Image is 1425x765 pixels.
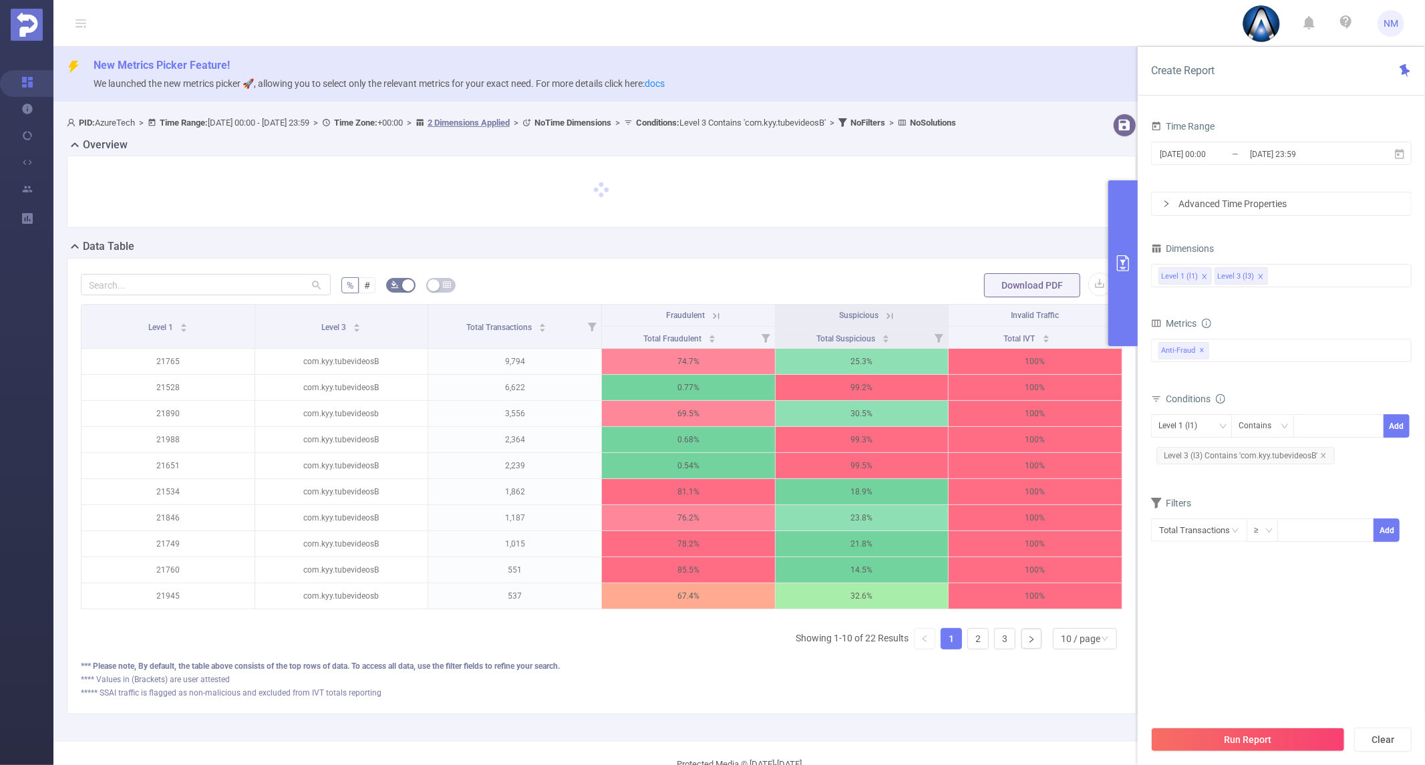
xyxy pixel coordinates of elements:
div: Level 1 (l1) [1158,415,1207,437]
span: > [309,118,322,128]
input: Start date [1158,145,1267,163]
i: icon: caret-up [180,321,187,325]
p: 99.2% [776,375,949,400]
p: 551 [428,557,601,583]
span: Invalid Traffic [1011,311,1060,320]
p: 9,794 [428,349,601,374]
i: Filter menu [1103,327,1122,348]
i: icon: down [1265,526,1273,536]
p: com.kyy.tubevideosB [255,557,428,583]
p: 21846 [82,505,255,530]
i: icon: left [921,635,929,643]
a: 2 [968,629,988,649]
i: icon: caret-up [709,333,716,337]
span: Metrics [1151,318,1197,329]
p: com.kyy.tubevideosB [255,375,428,400]
i: icon: caret-up [883,333,890,337]
span: % [347,280,353,291]
li: Next Page [1021,628,1042,649]
span: Suspicious [839,311,879,320]
i: icon: table [443,281,451,289]
button: Add [1384,414,1410,438]
b: No Time Dimensions [534,118,611,128]
a: docs [645,78,665,89]
div: Contains [1239,415,1281,437]
a: 1 [941,629,961,649]
span: Level 3 [322,323,349,332]
p: com.kyy.tubevideosB [255,505,428,530]
i: icon: caret-down [709,337,716,341]
p: 0.68% [602,427,775,452]
p: com.kyy.tubevideosB [255,349,428,374]
i: Filter menu [583,305,601,348]
span: Dimensions [1151,243,1214,254]
p: 537 [428,583,601,609]
a: 3 [995,629,1015,649]
span: > [135,118,148,128]
span: Create Report [1151,64,1215,77]
div: icon: rightAdvanced Time Properties [1152,192,1411,215]
p: 2,364 [428,427,601,452]
div: 10 / page [1061,629,1100,649]
p: 78.2% [602,531,775,557]
i: icon: caret-down [1042,337,1050,341]
p: 21890 [82,401,255,426]
p: 6,622 [428,375,601,400]
span: > [403,118,416,128]
i: icon: bg-colors [391,281,399,289]
div: Level 1 (l1) [1161,268,1198,285]
i: icon: close [1320,452,1327,459]
b: PID: [79,118,95,128]
div: ***** SSAI traffic is flagged as non-malicious and excluded from IVT totals reporting [81,687,1122,699]
div: Sort [1042,333,1050,341]
p: 18.9% [776,479,949,504]
p: 100% [949,427,1122,452]
p: 0.54% [602,453,775,478]
span: Total Transactions [466,323,534,332]
li: 1 [941,628,962,649]
i: icon: info-circle [1202,319,1211,328]
span: > [510,118,522,128]
i: icon: down [1281,422,1289,432]
div: **** Values in (Brackets) are user attested [81,673,1122,685]
i: icon: close [1201,273,1208,281]
span: # [364,280,370,291]
span: Conditions [1166,394,1225,404]
button: Add [1374,518,1400,542]
span: > [611,118,624,128]
p: 3,556 [428,401,601,426]
b: No Solutions [910,118,956,128]
span: Fraudulent [666,311,705,320]
p: 67.4% [602,583,775,609]
i: icon: thunderbolt [67,60,80,73]
p: 21945 [82,583,255,609]
p: 21749 [82,531,255,557]
b: Time Range: [160,118,208,128]
p: 1,862 [428,479,601,504]
p: 100% [949,557,1122,583]
div: Level 3 (l3) [1217,268,1254,285]
img: Protected Media [11,9,43,41]
p: 100% [949,479,1122,504]
li: 2 [967,628,989,649]
span: Level 3 (l3) Contains 'com.kyy.tubevideosB' [1156,447,1335,464]
span: > [826,118,838,128]
b: Time Zone: [334,118,377,128]
p: 23.8% [776,505,949,530]
span: We launched the new metrics picker 🚀, allowing you to select only the relevant metrics for your e... [94,78,665,89]
p: 100% [949,375,1122,400]
i: icon: caret-up [1042,333,1050,337]
i: icon: caret-down [539,327,546,331]
li: 3 [994,628,1015,649]
i: icon: caret-down [180,327,187,331]
b: No Filters [850,118,885,128]
button: Clear [1354,728,1412,752]
p: com.kyy.tubevideosb [255,401,428,426]
p: 30.5% [776,401,949,426]
span: New Metrics Picker Feature! [94,59,230,71]
li: Level 1 (l1) [1158,267,1212,285]
p: com.kyy.tubevideosb [255,583,428,609]
button: Run Report [1151,728,1345,752]
p: 100% [949,583,1122,609]
div: ≥ [1254,519,1268,541]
